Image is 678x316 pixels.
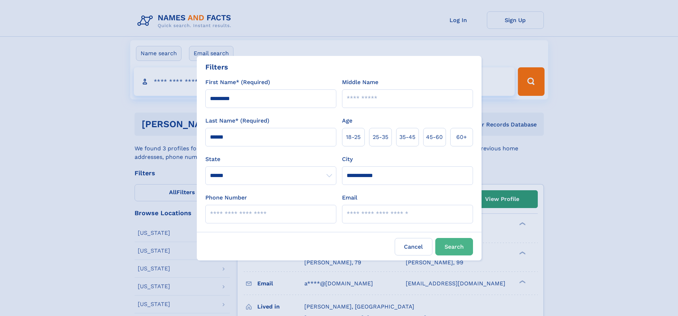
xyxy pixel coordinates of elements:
[395,238,432,255] label: Cancel
[205,155,336,164] label: State
[399,133,415,141] span: 35‑45
[205,116,269,125] label: Last Name* (Required)
[342,193,357,202] label: Email
[342,116,352,125] label: Age
[205,193,247,202] label: Phone Number
[205,78,270,87] label: First Name* (Required)
[342,155,353,164] label: City
[342,78,378,87] label: Middle Name
[426,133,443,141] span: 45‑60
[205,62,228,72] div: Filters
[346,133,361,141] span: 18‑25
[435,238,473,255] button: Search
[456,133,467,141] span: 60+
[373,133,388,141] span: 25‑35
